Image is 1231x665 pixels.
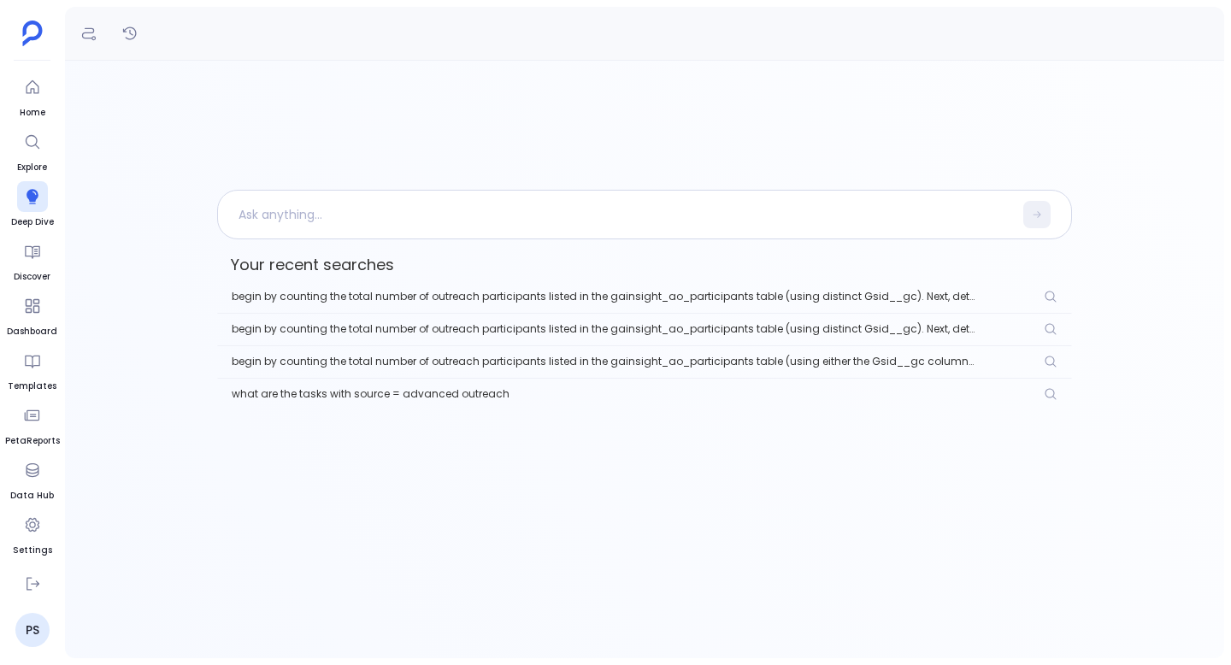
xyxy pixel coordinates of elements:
button: begin by counting the total number of outreach participants listed in the gainsight_ao_participan... [217,345,1072,378]
a: Dashboard [7,291,57,338]
span: begin by counting the total number of outreach participants listed in the gainsight_ao_participan... [232,322,975,336]
a: Deep Dive [11,181,54,229]
a: Discover [14,236,50,284]
button: begin by counting the total number of outreach participants listed in the gainsight_ao_participan... [217,313,1072,345]
button: Definitions [75,20,103,47]
a: Settings [13,509,52,557]
span: Data Hub [10,489,54,503]
span: Your recent searches [217,250,1072,280]
img: petavue logo [22,21,43,46]
span: begin by counting the total number of outreach participants listed in the gainsight_ao_participan... [232,290,975,303]
span: Discover [14,270,50,284]
span: Home [17,106,48,120]
a: Templates [8,345,56,393]
span: Settings [13,544,52,557]
span: Explore [17,161,48,174]
a: PetaReports [5,400,60,448]
span: what are the tasks with source = advanced outreach [232,387,509,401]
a: Data Hub [10,455,54,503]
button: what are the tasks with source = advanced outreach [217,378,1072,410]
span: begin by counting the total number of outreach participants listed in the gainsight_ao_participan... [232,355,975,368]
span: PetaReports [5,434,60,448]
span: Dashboard [7,325,57,338]
button: begin by counting the total number of outreach participants listed in the gainsight_ao_participan... [217,280,1072,313]
button: History [116,20,144,47]
a: Explore [17,127,48,174]
span: Templates [8,380,56,393]
a: PS [15,613,50,647]
a: Home [17,72,48,120]
span: Deep Dive [11,215,54,229]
